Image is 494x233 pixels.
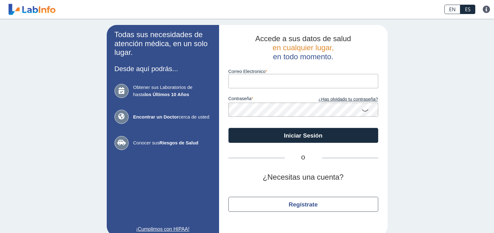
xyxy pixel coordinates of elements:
span: Obtener sus Laboratorios de hasta [133,84,211,98]
label: contraseña [228,96,303,103]
h3: Desde aquí podrás... [115,65,211,73]
span: cerca de usted [133,114,211,121]
span: en todo momento. [273,52,333,61]
span: en cualquier lugar, [272,43,334,52]
button: Regístrate [228,197,378,212]
span: O [285,154,322,162]
button: Iniciar Sesión [228,128,378,143]
a: ¿Has olvidado tu contraseña? [303,96,378,103]
b: los Últimos 10 Años [144,92,189,97]
a: ¡Cumplimos con HIPAA! [115,226,211,233]
span: Accede a sus datos de salud [255,34,351,43]
b: Encontrar un Doctor [133,114,179,119]
h2: ¿Necesitas una cuenta? [228,173,378,182]
b: Riesgos de Salud [159,140,198,145]
label: Correo Electronico [228,69,378,74]
h2: Todas sus necesidades de atención médica, en un solo lugar. [115,30,211,57]
span: Conocer sus [133,139,211,147]
iframe: Help widget launcher [438,209,487,226]
a: ES [460,5,475,14]
a: EN [444,5,460,14]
